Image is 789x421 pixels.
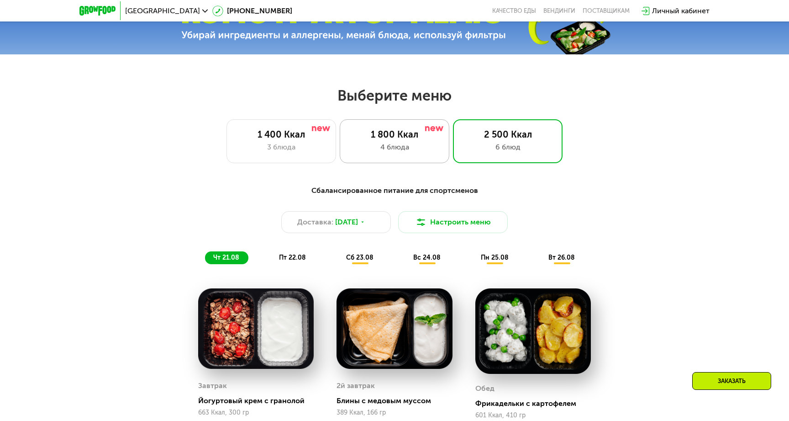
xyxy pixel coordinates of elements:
button: Настроить меню [398,211,508,233]
div: 601 Ккал, 410 гр [475,412,591,419]
span: пт 22.08 [279,254,306,261]
div: Блины с медовым муссом [337,396,459,405]
div: 4 блюда [349,142,440,153]
div: 2й завтрак [337,379,375,393]
div: Завтрак [198,379,227,393]
a: Качество еды [492,7,536,15]
h2: Выберите меню [29,86,760,105]
div: 389 Ккал, 166 гр [337,409,452,416]
a: [PHONE_NUMBER] [212,5,292,16]
div: 1 800 Ккал [349,129,440,140]
div: 2 500 Ккал [463,129,553,140]
div: поставщикам [583,7,630,15]
div: Сбалансированное питание для спортсменов [124,185,665,197]
a: Вендинги [543,7,575,15]
div: 663 Ккал, 300 гр [198,409,314,416]
div: Личный кабинет [652,5,710,16]
span: сб 23.08 [346,254,373,261]
span: [DATE] [335,217,358,228]
div: 1 400 Ккал [236,129,326,140]
span: вс 24.08 [413,254,441,261]
span: Доставка: [297,217,333,228]
div: Йогуртовый крем с гранолой [198,396,321,405]
span: чт 21.08 [213,254,239,261]
div: 3 блюда [236,142,326,153]
div: Обед [475,382,494,395]
span: пн 25.08 [481,254,509,261]
div: Заказать [692,372,771,390]
div: Фрикадельки с картофелем [475,399,598,408]
span: [GEOGRAPHIC_DATA] [125,7,200,15]
div: 6 блюд [463,142,553,153]
span: вт 26.08 [548,254,575,261]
